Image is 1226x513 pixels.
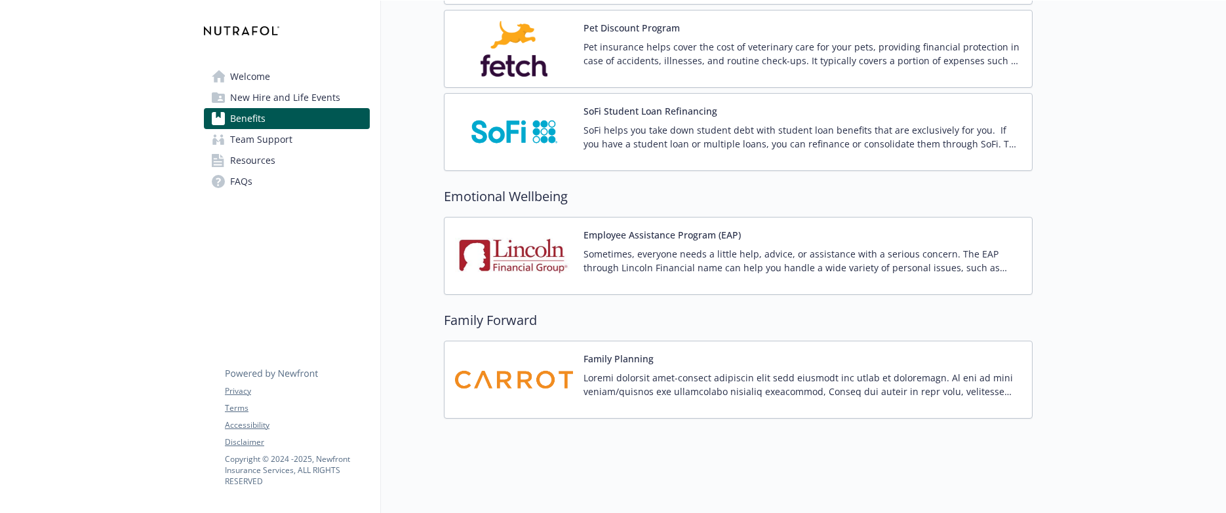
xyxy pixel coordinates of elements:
span: Resources [230,150,275,171]
h2: Family Forward [444,311,1033,330]
p: Loremi dolorsit amet-consect adipiscin elit sedd eiusmodt inc utlab et doloremagn. Al eni ad mini... [583,371,1021,398]
a: Team Support [204,129,370,150]
button: Pet Discount Program [583,21,680,35]
p: Pet insurance helps cover the cost of veterinary care for your pets, providing financial protecti... [583,40,1021,67]
img: Carrot carrier logo [455,352,573,408]
span: New Hire and Life Events [230,87,340,108]
a: New Hire and Life Events [204,87,370,108]
a: Disclaimer [225,436,369,448]
a: Privacy [225,385,369,397]
span: FAQs [230,171,252,192]
span: Welcome [230,66,270,87]
p: Sometimes, everyone needs a little help, advice, or assistance with a serious concern. The EAP th... [583,247,1021,275]
a: Accessibility [225,419,369,431]
p: Copyright © 2024 - 2025 , Newfront Insurance Services, ALL RIGHTS RESERVED [225,453,369,487]
button: SoFi Student Loan Refinancing [583,104,717,118]
h2: Emotional Wellbeing [444,187,1033,206]
img: SoFi carrier logo [455,104,573,160]
a: Terms [225,402,369,414]
a: Resources [204,150,370,171]
img: Fetch, Inc. carrier logo [455,21,573,77]
img: Lincoln Financial Group carrier logo [455,228,573,284]
span: Team Support [230,129,292,150]
a: Welcome [204,66,370,87]
span: Benefits [230,108,266,129]
a: Benefits [204,108,370,129]
a: FAQs [204,171,370,192]
button: Family Planning [583,352,654,366]
p: SoFi helps you take down student debt with student loan benefits that are exclusively for you. If... [583,123,1021,151]
button: Employee Assistance Program (EAP) [583,228,741,242]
